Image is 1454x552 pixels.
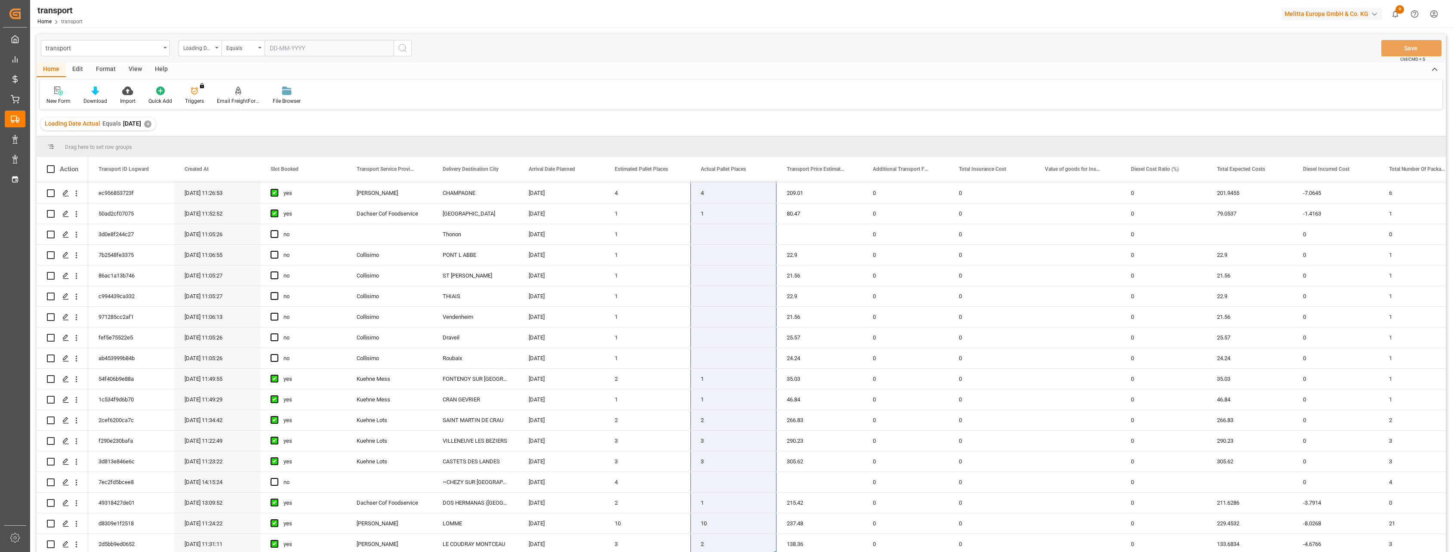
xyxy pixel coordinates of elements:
span: Transport Service Provider [357,166,414,172]
div: d8309e1f2518 [88,513,174,533]
div: 0 [949,493,1035,513]
div: 0 [949,513,1035,533]
div: 25.57 [776,327,863,348]
div: THIAIS [432,286,518,306]
div: transport [46,42,160,53]
div: 1 [604,286,690,306]
div: 0 [1293,307,1379,327]
div: FONTENOY SUR [GEOGRAPHIC_DATA] [432,369,518,389]
div: Press SPACE to select this row. [37,307,88,327]
div: 201.9455 [1207,183,1293,203]
div: 290.23 [776,431,863,451]
div: ab453999b84b [88,348,174,368]
div: File Browser [273,97,301,105]
div: -7.0645 [1293,183,1379,203]
div: Import [120,97,136,105]
div: ST [PERSON_NAME] [432,265,518,286]
div: 1 [604,245,690,265]
div: 0 [949,348,1035,368]
div: [DATE] [518,369,604,389]
div: Thonon [432,224,518,244]
div: Edit [66,62,89,77]
div: 46.84 [776,389,863,410]
div: 0 [1293,327,1379,348]
div: ~CHEZY SUR [GEOGRAPHIC_DATA] [432,472,518,492]
div: 0 [949,265,1035,286]
div: [DATE] 11:52:52 [174,204,260,224]
div: Action [60,165,78,173]
button: open menu [222,40,265,56]
div: 209.01 [776,183,863,203]
div: 1 [690,493,776,513]
div: Press SPACE to select this row. [37,410,88,431]
div: 0 [863,348,949,368]
div: Press SPACE to select this row. [37,224,88,245]
div: [DATE] [518,307,604,327]
div: [PERSON_NAME] [346,183,432,203]
div: 3 [604,451,690,472]
div: f290e230bafa [88,431,174,451]
div: Collisimo [346,348,432,368]
div: 0 [1293,431,1379,451]
div: 215.42 [776,493,863,513]
div: 0 [1293,286,1379,306]
div: 1 [604,224,690,244]
div: 0 [949,307,1035,327]
div: Dachser Cof Foodservice [346,493,432,513]
button: open menu [179,40,222,56]
div: 1 [604,204,690,224]
div: 305.62 [776,451,863,472]
div: Press SPACE to select this row. [37,451,88,472]
div: [DATE] [518,286,604,306]
div: [DATE] [518,204,604,224]
div: 7ec2fd5bcee8 [88,472,174,492]
div: 0 [1121,513,1207,533]
span: Transport Price Estimated [787,166,844,172]
div: 21.56 [1207,265,1293,286]
div: View [122,62,148,77]
div: 1 [604,265,690,286]
div: Format [89,62,122,77]
div: [DATE] [518,451,604,472]
div: 0 [1293,451,1379,472]
button: Melitta Europa GmbH & Co. KG [1281,6,1386,22]
div: 0 [1293,224,1379,244]
div: Home [37,62,66,77]
div: 10 [690,513,776,533]
div: LOMME [432,513,518,533]
div: Dachser Cof Foodservice [346,204,432,224]
div: 0 [1121,265,1207,286]
button: search button [394,40,412,56]
div: 0 [1121,245,1207,265]
div: 22.9 [776,286,863,306]
div: Roubaix [432,348,518,368]
div: 4 [604,183,690,203]
div: [DATE] 11:26:53 [174,183,260,203]
div: 305.62 [1207,451,1293,472]
div: 86ac1a13b746 [88,265,174,286]
div: [DATE] [518,224,604,244]
div: 1 [604,327,690,348]
div: 4 [604,472,690,492]
div: Press SPACE to select this row. [37,493,88,513]
div: PONT L ABBE [432,245,518,265]
div: [PERSON_NAME] [346,513,432,533]
span: Loading Date Actual [45,120,100,127]
div: 1 [690,369,776,389]
div: 0 [949,369,1035,389]
div: 2 [690,410,776,430]
div: [DATE] [518,389,604,410]
button: Save [1381,40,1442,56]
div: Kuehne Lots [346,451,432,472]
div: 0 [863,369,949,389]
div: 0 [863,224,949,244]
div: Press SPACE to select this row. [37,183,88,204]
div: Press SPACE to select this row. [37,431,88,451]
div: [DATE] [518,431,604,451]
div: [DATE] 11:24:22 [174,513,260,533]
div: 24.24 [1207,348,1293,368]
div: 21.56 [1207,307,1293,327]
div: 0 [863,204,949,224]
div: 35.03 [776,369,863,389]
div: 0 [1121,431,1207,451]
